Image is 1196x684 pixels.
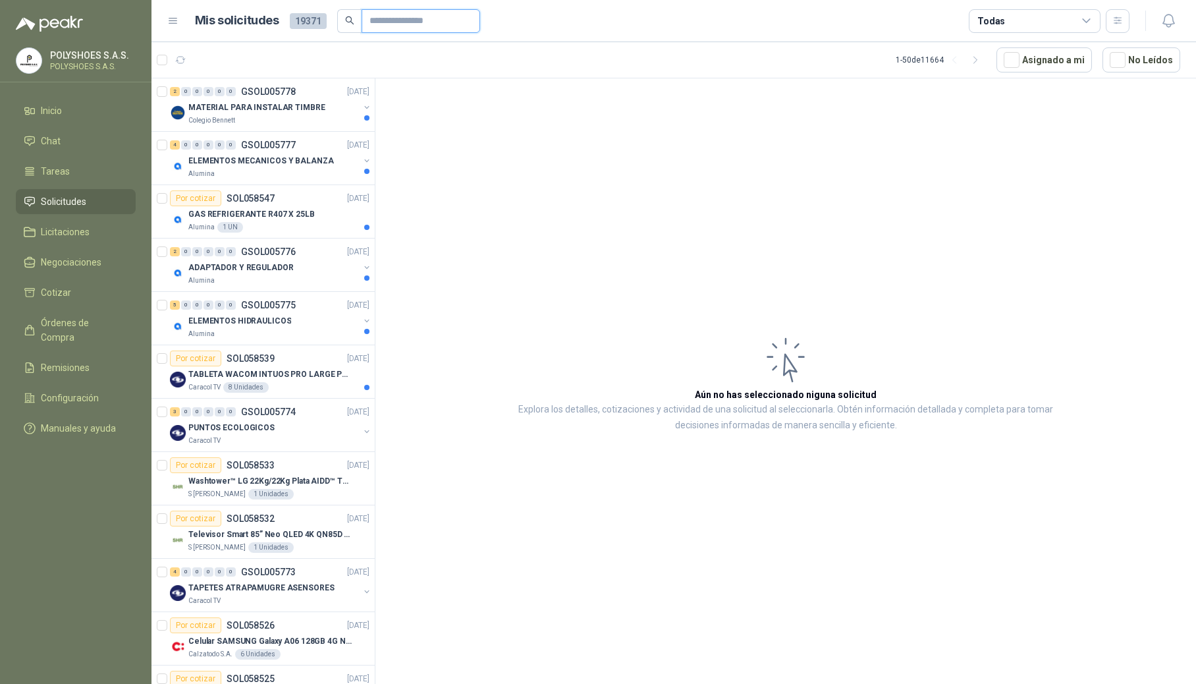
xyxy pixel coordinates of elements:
[227,461,275,470] p: SOL058533
[227,621,275,630] p: SOL058526
[217,222,243,233] div: 1 UN
[41,360,90,375] span: Remisiones
[170,137,372,179] a: 4 0 0 0 0 0 GSOL005777[DATE] Company LogoELEMENTOS MECANICOS Y BALANZAAlumina
[235,649,281,660] div: 6 Unidades
[347,353,369,365] p: [DATE]
[204,140,213,150] div: 0
[223,382,269,393] div: 8 Unidades
[227,354,275,363] p: SOL058539
[170,84,372,126] a: 2 0 0 0 0 0 GSOL005778[DATE] Company LogoMATERIAL PARA INSTALAR TIMBREColegio Bennett
[41,285,71,300] span: Cotizar
[170,478,186,494] img: Company Logo
[170,532,186,548] img: Company Logo
[226,300,236,310] div: 0
[192,87,202,96] div: 0
[188,635,352,648] p: Celular SAMSUNG Galaxy A06 128GB 4G Negro
[170,639,186,654] img: Company Logo
[192,567,202,577] div: 0
[188,262,293,274] p: ADAPTADOR Y REGULADOR
[188,155,334,167] p: ELEMENTOS MECANICOS Y BALANZA
[170,425,186,441] img: Company Logo
[16,48,41,73] img: Company Logo
[241,300,296,310] p: GSOL005775
[170,190,221,206] div: Por cotizar
[41,316,123,345] span: Órdenes de Compra
[226,407,236,416] div: 0
[192,247,202,256] div: 0
[41,225,90,239] span: Licitaciones
[227,514,275,523] p: SOL058532
[226,87,236,96] div: 0
[188,489,246,499] p: S [PERSON_NAME]
[151,452,375,505] a: Por cotizarSOL058533[DATE] Company LogoWashtower™ LG 22Kg/22Kg Plata AIDD™ ThinQ™ Steam™ WK22VS6P...
[204,567,213,577] div: 0
[16,250,136,275] a: Negociaciones
[170,318,186,334] img: Company Logo
[41,103,62,118] span: Inicio
[181,140,191,150] div: 0
[248,542,294,553] div: 1 Unidades
[181,567,191,577] div: 0
[41,421,116,436] span: Manuales y ayuda
[347,139,369,152] p: [DATE]
[290,13,327,29] span: 19371
[188,475,352,488] p: Washtower™ LG 22Kg/22Kg Plata AIDD™ ThinQ™ Steam™ WK22VS6P
[16,416,136,441] a: Manuales y ayuda
[347,86,369,98] p: [DATE]
[170,87,180,96] div: 2
[16,280,136,305] a: Cotizar
[188,422,275,434] p: PUNTOS ECOLOGICOS
[977,14,1005,28] div: Todas
[188,596,221,606] p: Caracol TV
[215,407,225,416] div: 0
[181,247,191,256] div: 0
[170,140,180,150] div: 4
[1102,47,1180,72] button: No Leídos
[188,315,291,328] p: ELEMENTOS HIDRAULICOS
[248,489,294,499] div: 1 Unidades
[347,246,369,258] p: [DATE]
[215,300,225,310] div: 0
[170,212,186,227] img: Company Logo
[170,457,221,473] div: Por cotizar
[188,115,235,126] p: Colegio Bennett
[16,16,83,32] img: Logo peakr
[170,372,186,387] img: Company Logo
[188,436,221,446] p: Caracol TV
[188,222,215,233] p: Alumina
[188,101,325,114] p: MATERIAL PARA INSTALAR TIMBRE
[16,385,136,411] a: Configuración
[507,402,1064,434] p: Explora los detalles, cotizaciones y actividad de una solicitud al seleccionarla. Obtén informaci...
[188,528,352,541] p: Televisor Smart 85” Neo QLED 4K QN85D (QN85QN85DBKXZL)
[192,140,202,150] div: 0
[188,169,215,179] p: Alumina
[170,105,186,121] img: Company Logo
[204,300,213,310] div: 0
[188,382,221,393] p: Caracol TV
[227,194,275,203] p: SOL058547
[170,297,372,339] a: 5 0 0 0 0 0 GSOL005775[DATE] Company LogoELEMENTOS HIDRAULICOSAlumina
[170,404,372,446] a: 3 0 0 0 0 0 GSOL005774[DATE] Company LogoPUNTOS ECOLOGICOSCaracol TV
[695,387,877,402] h3: Aún no has seleccionado niguna solicitud
[50,51,132,60] p: POLYSHOES S.A.S.
[226,567,236,577] div: 0
[16,159,136,184] a: Tareas
[192,407,202,416] div: 0
[188,208,315,221] p: GAS REFRIGERANTE R407 X 25LB
[16,355,136,380] a: Remisiones
[170,567,180,577] div: 4
[16,310,136,350] a: Órdenes de Compra
[170,244,372,286] a: 2 0 0 0 0 0 GSOL005776[DATE] Company LogoADAPTADOR Y REGULADORAlumina
[215,87,225,96] div: 0
[347,406,369,418] p: [DATE]
[192,300,202,310] div: 0
[215,140,225,150] div: 0
[170,511,221,527] div: Por cotizar
[241,87,296,96] p: GSOL005778
[227,674,275,683] p: SOL058525
[188,649,232,660] p: Calzatodo S.A.
[204,87,213,96] div: 0
[41,255,101,270] span: Negociaciones
[170,407,180,416] div: 3
[347,459,369,472] p: [DATE]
